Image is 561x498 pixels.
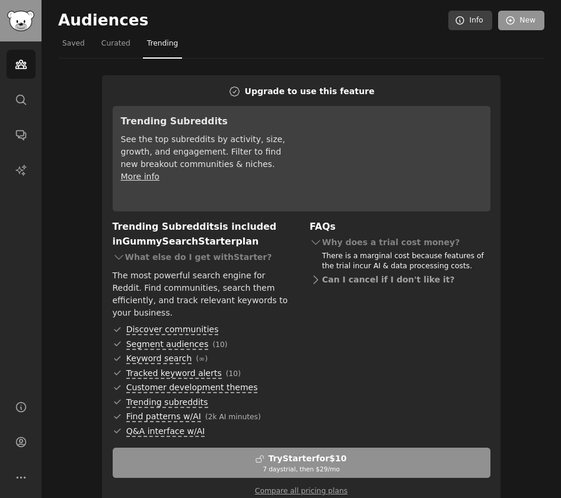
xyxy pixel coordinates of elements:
[212,340,227,349] span: ( 10 )
[126,324,219,335] span: Discover communities
[126,426,205,437] span: Q&A interface w/AI
[126,412,201,422] span: Find patterns w/AI
[310,234,490,251] div: Why does a trial cost money?
[126,368,222,379] span: Tracked keyword alerts
[322,251,490,272] div: There is a marginal cost because features of the trial incur AI & data processing costs.
[126,354,192,364] span: Keyword search
[101,38,130,49] span: Curated
[310,272,490,288] div: Can I cancel if I don't like it?
[310,220,490,234] h3: FAQs
[448,11,492,31] a: Info
[113,465,490,473] div: 7 days trial, then $ 29 /mo
[147,38,178,49] span: Trending
[62,38,85,49] span: Saved
[97,34,135,59] a: Curated
[205,413,261,421] span: ( 2k AI minutes )
[113,448,490,478] button: TryStarterfor$107 daystrial, then $29/mo
[126,383,258,393] span: Customer development themes
[304,114,482,203] iframe: YouTube video player
[226,370,241,378] span: ( 10 )
[126,397,208,408] span: Trending subreddits
[58,34,89,59] a: Saved
[121,133,288,171] div: See the top subreddits by activity, size, growth, and engagement. Filter to find new breakout com...
[245,85,375,98] div: Upgrade to use this feature
[498,11,544,31] a: New
[268,452,346,465] div: Try Starter for $10
[113,249,294,265] div: What else do I get with Starter ?
[143,34,182,59] a: Trending
[7,11,34,31] img: GummySearch logo
[196,355,208,363] span: ( ∞ )
[113,220,294,249] h3: Trending Subreddits is included in plan
[122,236,235,247] span: GummySearch Starter
[58,11,448,30] h2: Audiences
[121,172,160,181] a: More info
[121,114,288,129] h3: Trending Subreddits
[255,487,348,495] a: Compare all pricing plans
[126,339,209,350] span: Segment audiences
[113,269,294,319] div: The most powerful search engine for Reddit. Find communities, search them efficiently, and track ...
